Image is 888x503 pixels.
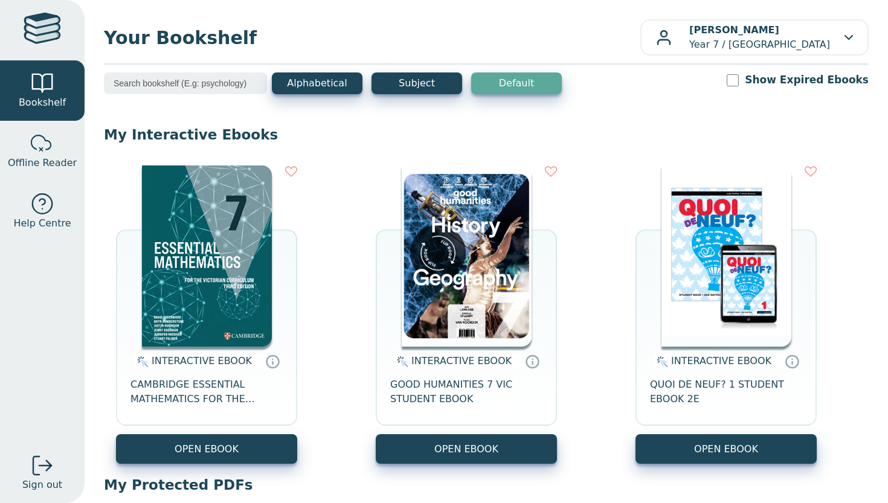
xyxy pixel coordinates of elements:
a: Interactive eBooks are accessed online via the publisher’s portal. They contain interactive resou... [525,354,539,368]
img: c71c2be2-8d91-e911-a97e-0272d098c78b.png [402,165,532,347]
span: Your Bookshelf [104,24,640,51]
span: Bookshelf [19,95,66,110]
button: OPEN EBOOK [376,434,557,464]
a: Interactive eBooks are accessed online via the publisher’s portal. They contain interactive resou... [265,354,280,368]
input: Search bookshelf (E.g: psychology) [104,72,267,94]
span: INTERACTIVE EBOOK [152,355,252,367]
p: My Interactive Ebooks [104,126,869,144]
p: Year 7 / [GEOGRAPHIC_DATA] [689,23,830,52]
img: interactive.svg [134,354,149,369]
button: OPEN EBOOK [116,434,297,464]
b: [PERSON_NAME] [689,24,779,36]
span: INTERACTIVE EBOOK [671,355,771,367]
a: Interactive eBooks are accessed online via the publisher’s portal. They contain interactive resou... [785,354,799,368]
span: Help Centre [13,216,71,231]
span: QUOI DE NEUF? 1 STUDENT EBOOK 2E [650,377,802,406]
button: Subject [372,72,462,94]
span: Sign out [22,478,62,492]
button: Alphabetical [272,72,362,94]
span: Offline Reader [8,156,77,170]
span: INTERACTIVE EBOOK [411,355,512,367]
img: a4cdec38-c0cf-47c5-bca4-515c5eb7b3e9.png [142,165,272,347]
span: CAMBRIDGE ESSENTIAL MATHEMATICS FOR THE VICTORIAN CURRICULUM YEAR 7 EBOOK 3E [130,377,283,406]
button: [PERSON_NAME]Year 7 / [GEOGRAPHIC_DATA] [640,19,869,56]
label: Show Expired Ebooks [745,72,869,88]
img: interactive.svg [653,354,668,369]
button: Default [471,72,562,94]
span: GOOD HUMANITIES 7 VIC STUDENT EBOOK [390,377,542,406]
button: OPEN EBOOK [635,434,817,464]
img: interactive.svg [393,354,408,369]
img: 56f252b5-7391-e911-a97e-0272d098c78b.jpg [661,165,791,347]
p: My Protected PDFs [104,476,869,494]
